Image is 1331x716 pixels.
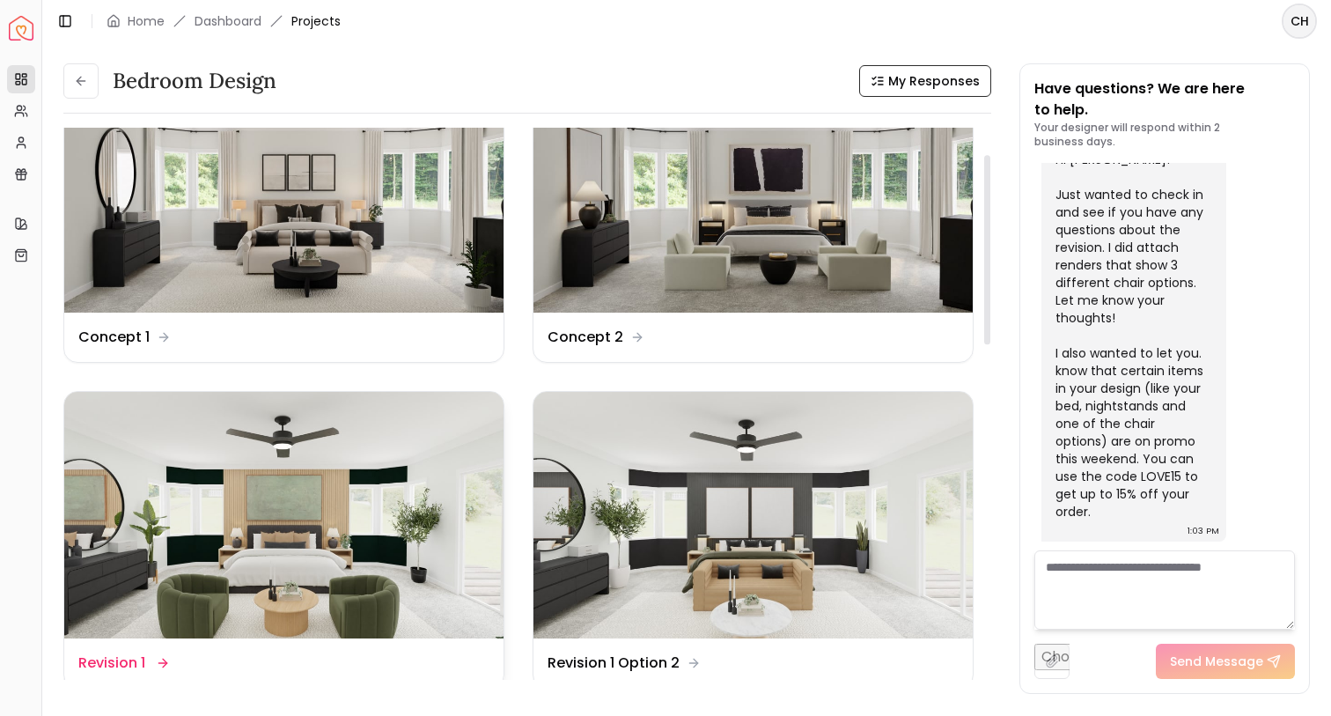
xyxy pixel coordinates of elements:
h3: Bedroom Design [113,67,276,95]
dd: Revision 1 Option 2 [548,653,680,674]
button: CH [1282,4,1317,39]
button: My Responses [859,65,991,97]
a: Revision 1 Option 2Revision 1 Option 2 [533,391,974,690]
img: Concept 1 [64,65,504,313]
span: My Responses [888,72,980,90]
span: CH [1283,5,1315,37]
div: Hi [PERSON_NAME]! Just wanted to check in and see if you have any questions about the revision. I... [1055,151,1209,520]
div: 1:03 PM [1188,522,1219,540]
a: Spacejoy [9,16,33,41]
a: Dashboard [195,12,261,30]
img: Revision 1 [64,392,504,639]
a: Revision 1Revision 1 [63,391,504,690]
span: Projects [291,12,341,30]
p: Have questions? We are here to help. [1034,78,1295,121]
img: Spacejoy Logo [9,16,33,41]
nav: breadcrumb [107,12,341,30]
a: Concept 1Concept 1 [63,64,504,363]
p: Your designer will respond within 2 business days. [1034,121,1295,149]
img: Revision 1 Option 2 [533,392,973,639]
a: Home [128,12,165,30]
a: Concept 2Concept 2 [533,64,974,363]
img: Concept 2 [533,65,973,313]
dd: Concept 1 [78,327,150,348]
dd: Revision 1 [78,653,145,674]
dd: Concept 2 [548,327,623,348]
